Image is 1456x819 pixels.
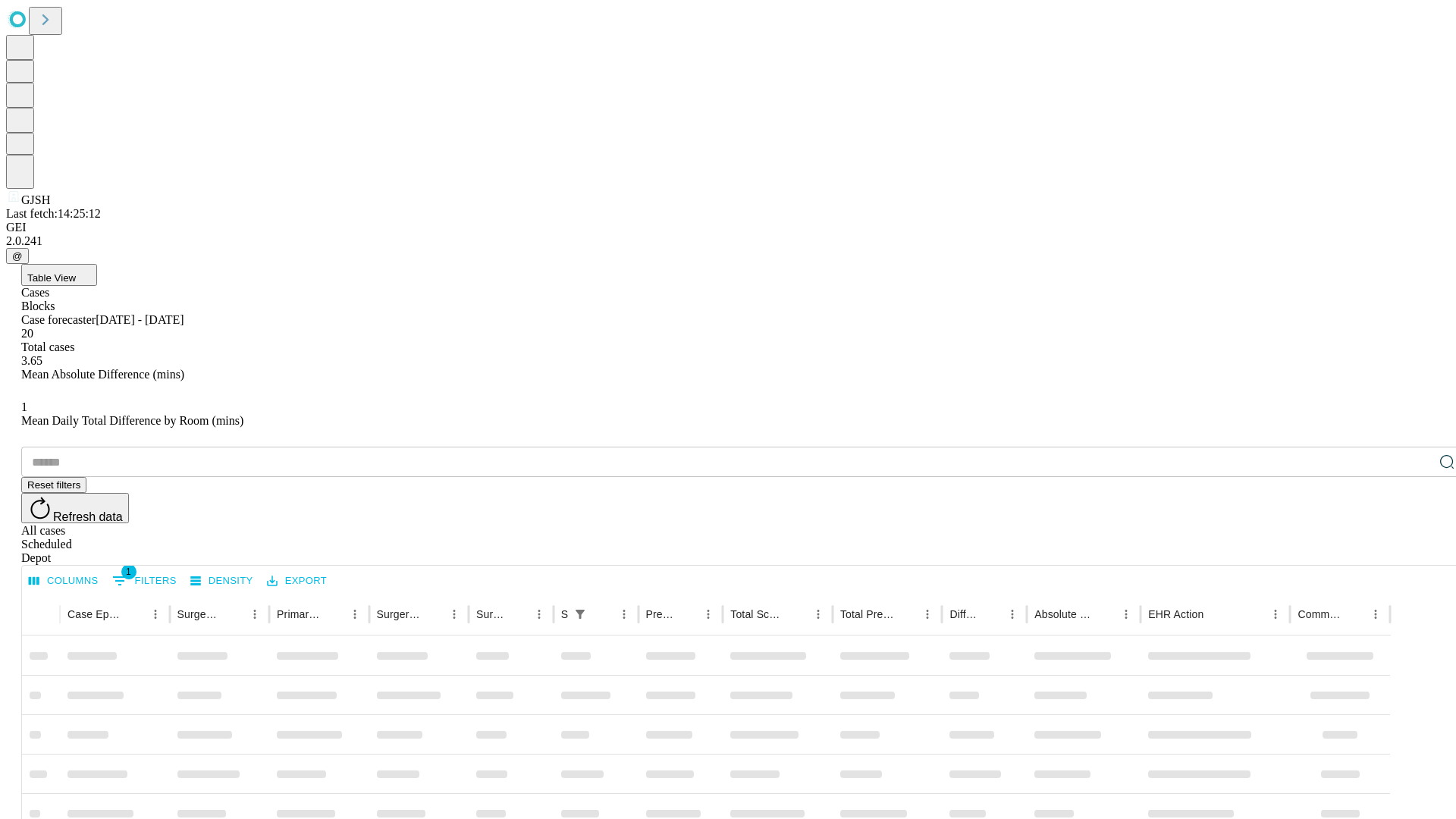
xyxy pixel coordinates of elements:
button: Sort [1344,604,1365,625]
div: Total Scheduled Duration [730,608,785,620]
div: Surgeon Name [177,608,221,620]
span: 1 [21,400,27,413]
button: Menu [244,604,265,625]
button: Menu [1265,604,1286,625]
button: Sort [786,604,808,625]
button: @ [6,248,29,264]
button: Sort [1094,604,1116,625]
span: Table View [27,272,76,284]
button: Density [187,570,257,593]
button: Sort [124,604,145,625]
span: Refresh data [53,510,123,523]
button: Menu [529,604,550,625]
div: Difference [949,608,979,620]
span: @ [12,250,23,262]
button: Sort [592,604,613,625]
button: Menu [145,604,166,625]
div: Total Predicted Duration [840,608,895,620]
span: 1 [121,564,136,579]
button: Menu [344,604,366,625]
button: Sort [1205,604,1226,625]
button: Menu [444,604,465,625]
button: Menu [917,604,938,625]
span: Mean Absolute Difference (mins) [21,368,184,381]
button: Refresh data [21,493,129,523]
span: GJSH [21,193,50,206]
span: 3.65 [21,354,42,367]
span: Total cases [21,340,74,353]
div: Primary Service [277,608,321,620]
button: Sort [422,604,444,625]
div: GEI [6,221,1450,234]
span: 20 [21,327,33,340]
button: Reset filters [21,477,86,493]
div: EHR Action [1148,608,1203,620]
span: Reset filters [27,479,80,491]
span: Mean Daily Total Difference by Room (mins) [21,414,243,427]
button: Sort [323,604,344,625]
div: Surgery Date [476,608,506,620]
span: [DATE] - [DATE] [96,313,184,326]
div: Comments [1298,608,1341,620]
button: Menu [613,604,635,625]
button: Menu [1116,604,1137,625]
button: Show filters [570,604,591,625]
div: Surgery Name [377,608,421,620]
div: 1 active filter [570,604,591,625]
button: Sort [981,604,1002,625]
button: Show filters [108,569,180,593]
div: Absolute Difference [1034,608,1093,620]
div: Case Epic Id [67,608,122,620]
button: Select columns [25,570,102,593]
button: Sort [223,604,244,625]
button: Sort [507,604,529,625]
button: Sort [676,604,698,625]
button: Table View [21,264,97,286]
button: Menu [808,604,829,625]
button: Menu [1365,604,1386,625]
span: Case forecaster [21,313,96,326]
div: Scheduled In Room Duration [561,608,568,620]
div: Predicted In Room Duration [646,608,676,620]
button: Menu [1002,604,1023,625]
button: Sort [896,604,917,625]
button: Menu [698,604,719,625]
button: Export [263,570,331,593]
span: Last fetch: 14:25:12 [6,207,101,220]
div: 2.0.241 [6,234,1450,248]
